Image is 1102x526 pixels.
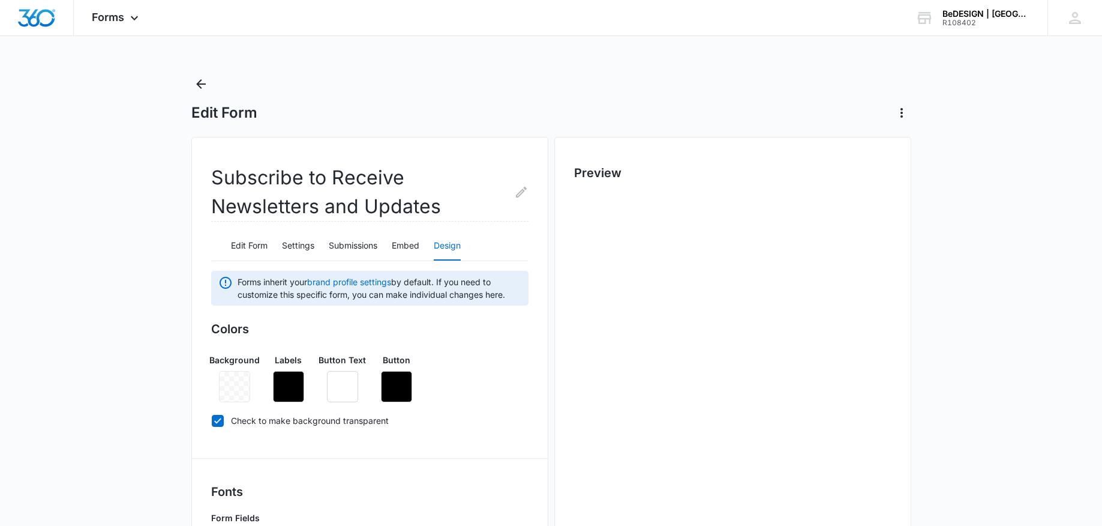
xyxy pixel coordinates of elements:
[191,74,211,94] button: Back
[275,354,302,366] p: Labels
[514,163,529,221] button: Edit Form Name
[942,9,1030,19] div: account name
[211,163,529,222] h2: Subscribe to Receive Newsletters and Updates
[434,232,461,261] button: Design
[942,19,1030,27] div: account id
[307,277,391,287] a: brand profile settings
[327,371,358,402] button: Remove
[383,354,410,366] p: Button
[892,103,911,122] button: Actions
[574,164,891,182] h2: Preview
[211,320,529,338] h3: Colors
[273,371,304,402] button: Remove
[211,483,529,501] h3: Fonts
[381,371,412,402] button: Remove
[92,11,124,23] span: Forms
[209,354,260,366] p: Background
[392,232,419,261] button: Embed
[191,104,257,122] h1: Edit Form
[231,232,268,261] button: Edit Form
[211,414,529,427] label: Check to make background transparent
[282,232,314,261] button: Settings
[238,276,521,301] span: Forms inherit your by default. If you need to customize this specific form, you can make individu...
[319,354,366,366] p: Button Text
[211,512,524,524] p: Form Fields
[329,232,377,261] button: Submissions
